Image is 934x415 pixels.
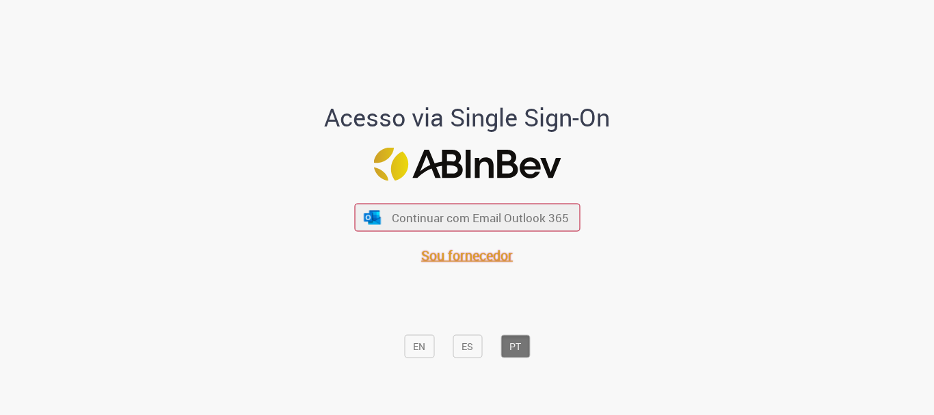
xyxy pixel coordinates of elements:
button: ES [453,335,482,358]
h1: Acesso via Single Sign-On [278,104,657,131]
img: Logo ABInBev [373,148,561,181]
a: Sou fornecedor [421,246,513,265]
span: Continuar com Email Outlook 365 [392,210,569,226]
button: PT [501,335,530,358]
img: ícone Azure/Microsoft 360 [363,210,382,224]
button: EN [404,335,434,358]
button: ícone Azure/Microsoft 360 Continuar com Email Outlook 365 [354,204,580,232]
